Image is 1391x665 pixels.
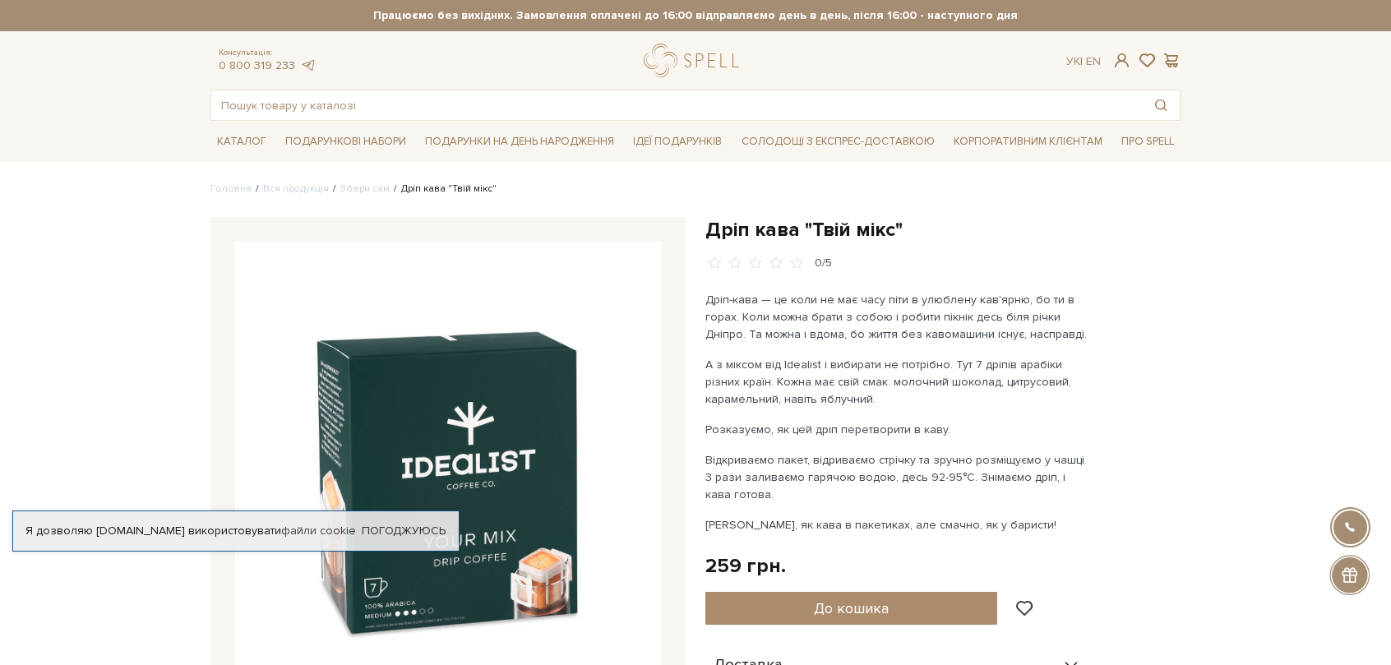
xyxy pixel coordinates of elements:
a: logo [644,44,746,77]
div: Ук [1066,54,1101,69]
a: Корпоративним клієнтам [947,129,1109,155]
a: Солодощі з експрес-доставкою [735,127,941,155]
a: Про Spell [1115,129,1181,155]
a: Збери сам [340,182,390,195]
a: Подарункові набори [279,129,413,155]
li: Дріп кава "Твій мікс" [390,182,497,196]
h1: Дріп кава "Твій мікс" [705,217,1181,242]
span: Консультація: [219,48,316,58]
a: En [1086,54,1101,68]
a: telegram [299,58,316,72]
button: Пошук товару у каталозі [1142,90,1180,120]
button: До кошика [705,592,997,625]
div: Я дозволяю [DOMAIN_NAME] використовувати [13,524,459,538]
a: Каталог [210,129,273,155]
a: Погоджуюсь [362,524,446,538]
strong: Працюємо без вихідних. Замовлення оплачені до 16:00 відправляємо день в день, після 16:00 - насту... [210,8,1181,23]
a: файли cookie [281,524,356,538]
a: 0 800 319 233 [219,58,295,72]
p: А з міксом від Idealist і вибирати не потрібно. Тут 7 дріпів арабіки різних країн. Кожна має свій... [705,356,1091,408]
p: Розказуємо, як цей дріп перетворити в каву. [705,421,1091,438]
div: 0/5 [815,256,832,271]
span: | [1080,54,1083,68]
a: Ідеї подарунків [626,129,728,155]
p: Відкриваємо пакет, відриваємо стрічку та зручно розміщуємо у чашці. 3 рази заливаємо гарячою водо... [705,451,1091,503]
p: [PERSON_NAME], як кава в пакетиках, але смачно, як у баристи! [705,516,1091,533]
input: Пошук товару у каталозі [211,90,1142,120]
div: 259 грн. [705,553,786,579]
a: Головна [210,182,252,195]
a: Вся продукція [263,182,329,195]
p: Дріп-кава — це коли не має часу піти в улюблену кав'ярню, бо ти в горах. Коли можна брати з собою... [705,291,1091,343]
a: Подарунки на День народження [418,129,621,155]
span: До кошика [814,599,889,617]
